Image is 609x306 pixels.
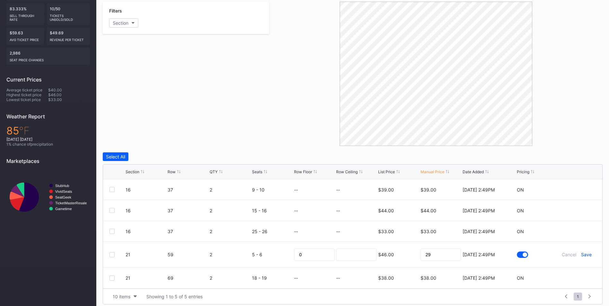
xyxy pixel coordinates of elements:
div: Showing 1 to 5 of 5 entries [146,294,203,299]
div: 16 [126,229,166,234]
div: 59 [168,252,208,257]
div: Average ticket price [6,88,48,92]
div: ON [517,229,524,234]
div: $49.69 [47,27,90,45]
text: VividSeats [55,190,72,193]
div: $33.00 [421,229,461,234]
div: -- [294,275,298,281]
div: 15 - 16 [252,208,292,213]
text: SeatGeek [55,195,71,199]
div: $46.00 [48,92,90,97]
div: Lowest ticket price [6,97,48,102]
div: Row Floor [294,169,312,174]
div: 16 [126,208,166,213]
div: [DATE] [DATE] [6,137,90,142]
div: Marketplaces [6,158,90,164]
span: ℉ [19,124,30,137]
div: 21 [126,275,166,281]
div: $33.00 [378,229,394,234]
button: Select All [103,152,128,161]
div: 2 [210,229,250,234]
div: Avg ticket price [10,35,41,42]
div: $40.00 [48,88,90,92]
div: QTY [210,169,218,174]
button: 10 items [109,292,140,301]
div: -- [294,208,298,213]
div: -- [336,275,340,281]
div: -- [294,187,298,192]
div: ON [517,275,524,281]
div: [DATE] 2:49PM [463,229,495,234]
div: 37 [168,208,208,213]
div: [DATE] 2:49PM [463,275,495,281]
div: 69 [168,275,208,281]
div: Save [581,252,592,257]
div: 2 [210,187,250,192]
div: 25 - 26 [252,229,292,234]
div: 10/50 [47,3,90,25]
div: -- [336,187,340,192]
div: 1 % chance of precipitation [6,142,90,147]
div: 37 [168,187,208,192]
div: $44.00 [378,208,394,213]
div: Tickets Unsold/Sold [50,11,87,21]
div: 37 [168,229,208,234]
div: [DATE] 2:49PM [463,252,495,257]
div: 5 - 6 [252,252,292,257]
div: 2 [210,208,250,213]
div: Row [168,169,176,174]
div: Section [126,169,139,174]
div: seat price changes [10,55,87,62]
div: ON [517,208,524,213]
div: 2 [210,252,250,257]
div: 2 [210,275,250,281]
div: ON [517,187,524,192]
div: $38.00 [378,275,394,281]
svg: Chart title [6,169,90,225]
div: $46.00 [378,252,394,257]
div: $44.00 [421,208,461,213]
div: 2,986 [6,47,90,65]
div: Filters [109,8,263,13]
div: $59.63 [6,27,44,45]
div: $33.00 [48,97,90,102]
div: 9 - 10 [252,187,292,192]
div: 16 [126,187,166,192]
div: Pricing [517,169,529,174]
div: 10 items [113,294,130,299]
div: [DATE] 2:49PM [463,208,495,213]
button: Section [109,18,138,28]
text: StubHub [55,184,69,188]
div: 18 - 19 [252,275,292,281]
div: Section [113,20,128,26]
div: 83.333% [6,3,44,25]
span: 1 [574,293,582,301]
div: 85 [6,124,90,137]
div: -- [294,229,298,234]
div: Date Added [463,169,484,174]
div: [DATE] 2:49PM [463,187,495,192]
div: -- [336,229,340,234]
div: -- [336,208,340,213]
div: Weather Report [6,113,90,120]
div: Cancel [562,252,576,257]
div: $38.00 [421,275,461,281]
div: Seats [252,169,262,174]
div: Current Prices [6,76,90,83]
div: $39.00 [421,187,461,192]
div: Select All [106,154,125,159]
div: Revenue per ticket [50,35,87,42]
div: $39.00 [378,187,394,192]
text: Gametime [55,207,72,211]
div: List Price [378,169,395,174]
text: TicketMasterResale [55,201,87,205]
div: Row Ceiling [336,169,358,174]
div: 21 [126,252,166,257]
div: Highest ticket price [6,92,48,97]
div: Sell Through Rate [10,11,41,21]
div: Manual Price [421,169,444,174]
